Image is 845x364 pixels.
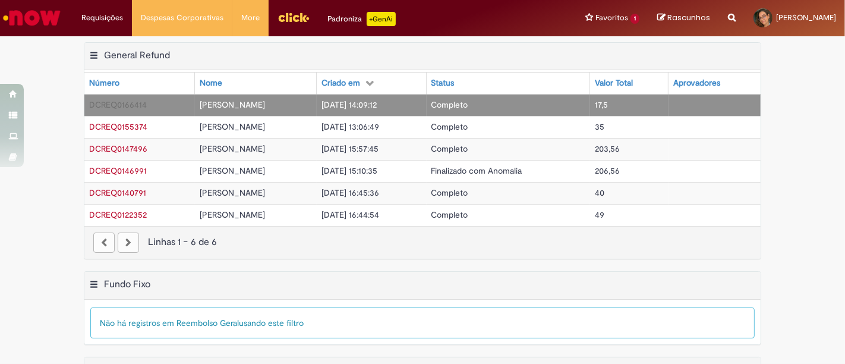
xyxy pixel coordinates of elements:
p: +GenAi [367,12,396,26]
div: Status [431,77,455,89]
div: Nome [200,77,222,89]
span: Completo [431,99,468,110]
div: Criado em [321,77,360,89]
span: [DATE] 13:06:49 [321,121,379,132]
div: Não há registros em Reembolso Geral [90,307,755,338]
span: Completo [431,121,468,132]
a: Abrir Registro: DCREQ0147496 [89,143,147,154]
span: usando este filtro [239,318,304,328]
span: Despesas Corporativas [141,12,223,24]
img: click_logo_yellow_360x200.png [278,8,310,26]
span: 49 [595,209,604,220]
div: Padroniza [327,12,396,26]
span: 17,5 [595,99,608,110]
h2: General Refund [104,49,170,61]
span: 35 [595,121,604,132]
div: Número [89,77,119,89]
span: [PERSON_NAME] [776,12,836,23]
img: ServiceNow [1,6,62,30]
div: Aprovadores [673,77,720,89]
span: DCREQ0146991 [89,165,147,176]
div: Linhas 1 − 6 de 6 [93,236,752,249]
h2: Fundo Fixo [104,278,150,290]
a: Abrir Registro: DCREQ0140791 [89,187,146,198]
span: [DATE] 15:57:45 [321,143,379,154]
span: [DATE] 14:09:12 [321,99,377,110]
button: Fundo Fixo Menu de contexto [89,278,99,294]
a: Abrir Registro: DCREQ0146991 [89,165,147,176]
span: DCREQ0140791 [89,187,146,198]
span: Completo [431,143,468,154]
span: More [241,12,260,24]
span: [PERSON_NAME] [200,143,265,154]
span: Requisições [81,12,123,24]
span: [PERSON_NAME] [200,165,265,176]
a: Rascunhos [657,12,710,24]
span: [DATE] 16:44:54 [321,209,379,220]
button: General Refund Menu de contexto [89,49,99,65]
span: [PERSON_NAME] [200,187,265,198]
span: [PERSON_NAME] [200,99,265,110]
span: Completo [431,187,468,198]
span: [PERSON_NAME] [200,209,265,220]
span: Completo [431,209,468,220]
span: DCREQ0166414 [89,99,147,110]
span: [PERSON_NAME] [200,121,265,132]
a: Abrir Registro: DCREQ0166414 [89,99,147,110]
span: 203,56 [595,143,620,154]
span: Finalizado com Anomalia [431,165,522,176]
div: Valor Total [595,77,633,89]
span: 1 [630,14,639,24]
span: DCREQ0122352 [89,209,147,220]
span: 206,56 [595,165,620,176]
nav: paginação [84,226,761,259]
span: Favoritos [595,12,628,24]
span: [DATE] 16:45:36 [321,187,379,198]
a: Abrir Registro: DCREQ0155374 [89,121,147,132]
span: 40 [595,187,604,198]
span: [DATE] 15:10:35 [321,165,377,176]
a: Abrir Registro: DCREQ0122352 [89,209,147,220]
span: Rascunhos [667,12,710,23]
span: DCREQ0147496 [89,143,147,154]
span: DCREQ0155374 [89,121,147,132]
